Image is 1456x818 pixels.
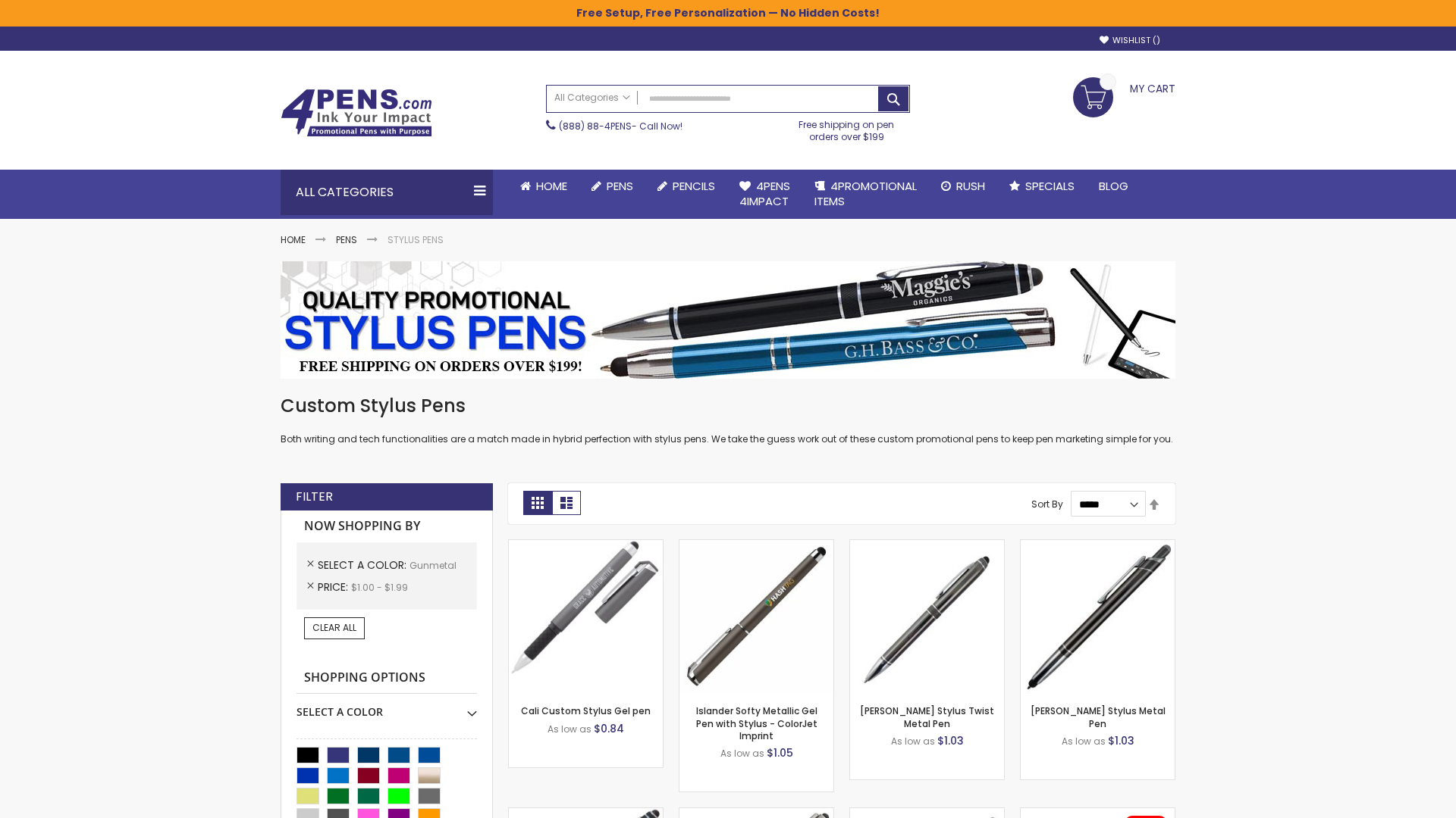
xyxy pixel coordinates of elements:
[547,86,638,111] a: All Categories
[1099,178,1128,194] span: Blog
[281,394,1175,446] div: Both writing and tech functionalities are a match made in hybrid perfection with stylus pens. We ...
[594,721,624,736] span: $0.84
[679,540,833,694] img: Islander Softy Metallic Gel Pen with Stylus - ColorJet Imprint-Gunmetal
[281,170,493,215] div: All Categories
[645,170,727,203] a: Pencils
[1100,35,1160,46] a: Wishlist
[281,261,1175,379] img: Stylus Pens
[1025,178,1075,194] span: Specials
[696,704,817,742] a: Islander Softy Metallic Gel Pen with Stylus - ColorJet Imprint
[509,539,663,552] a: Cali Custom Stylus Gel pen-Gunmetal
[802,170,929,219] a: 4PROMOTIONALITEMS
[281,233,306,246] a: Home
[720,747,764,760] span: As low as
[559,120,682,133] span: - Call Now!
[607,178,633,194] span: Pens
[318,557,409,573] span: Select A Color
[739,178,790,209] span: 4Pens 4impact
[297,694,477,720] div: Select A Color
[1087,170,1141,203] a: Blog
[312,621,356,634] span: Clear All
[409,559,457,572] span: Gunmetal
[1021,539,1175,552] a: Olson Stylus Metal Pen-Gunmetal
[679,539,833,552] a: Islander Softy Metallic Gel Pen with Stylus - ColorJet Imprint-Gunmetal
[929,170,997,203] a: Rush
[997,170,1087,203] a: Specials
[521,704,651,717] a: Cali Custom Stylus Gel pen
[673,178,715,194] span: Pencils
[336,233,357,246] a: Pens
[783,113,911,143] div: Free shipping on pen orders over $199
[1031,704,1166,729] a: [PERSON_NAME] Stylus Metal Pen
[536,178,567,194] span: Home
[956,178,985,194] span: Rush
[937,733,964,748] span: $1.03
[1021,540,1175,694] img: Olson Stylus Metal Pen-Gunmetal
[1108,733,1134,748] span: $1.03
[767,745,793,760] span: $1.05
[351,581,408,594] span: $1.00 - $1.99
[559,120,632,133] a: (888) 88-4PENS
[296,489,333,505] strong: Filter
[523,491,552,515] strong: Grid
[318,579,351,595] span: Price
[850,539,1004,552] a: Colter Stylus Twist Metal Pen-Gunmetal
[388,233,444,246] strong: Stylus Pens
[1031,498,1063,510] label: Sort By
[850,540,1004,694] img: Colter Stylus Twist Metal Pen-Gunmetal
[554,92,630,104] span: All Categories
[297,510,477,542] strong: Now Shopping by
[1062,735,1106,748] span: As low as
[304,617,365,638] a: Clear All
[579,170,645,203] a: Pens
[508,170,579,203] a: Home
[281,394,1175,418] h1: Custom Stylus Pens
[297,662,477,695] strong: Shopping Options
[727,170,802,219] a: 4Pens4impact
[860,704,994,729] a: [PERSON_NAME] Stylus Twist Metal Pen
[891,735,935,748] span: As low as
[509,540,663,694] img: Cali Custom Stylus Gel pen-Gunmetal
[814,178,917,209] span: 4PROMOTIONAL ITEMS
[548,723,591,735] span: As low as
[281,89,432,137] img: 4Pens Custom Pens and Promotional Products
